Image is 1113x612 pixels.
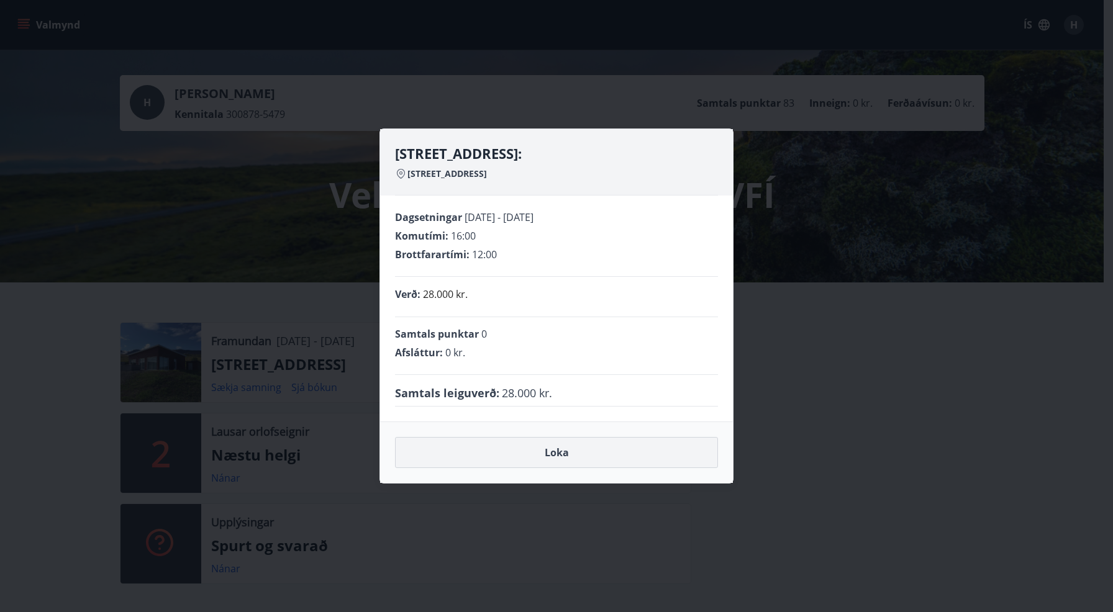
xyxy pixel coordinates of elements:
span: Brottfarartími : [395,248,470,261]
span: Komutími : [395,229,448,243]
span: [STREET_ADDRESS] [407,168,487,180]
span: 0 kr. [445,346,465,359]
h4: [STREET_ADDRESS]: [395,144,718,163]
span: Dagsetningar [395,210,462,224]
p: 28.000 kr. [423,287,468,302]
span: 0 [481,327,487,341]
span: 12:00 [472,248,497,261]
span: Samtals leiguverð : [395,385,499,401]
span: Verð : [395,287,420,301]
span: Samtals punktar [395,327,479,341]
span: 28.000 kr. [502,385,552,401]
span: 16:00 [451,229,476,243]
button: Loka [395,437,718,468]
span: Afsláttur : [395,346,443,359]
span: [DATE] - [DATE] [465,210,534,224]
